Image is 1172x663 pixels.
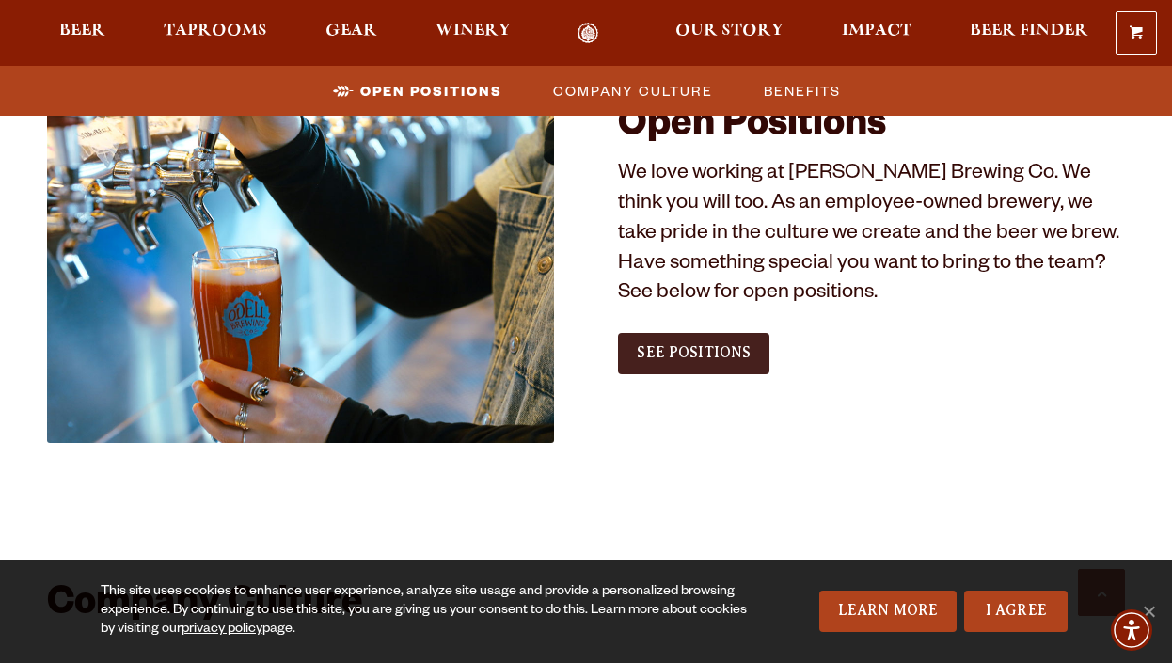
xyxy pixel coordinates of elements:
a: Open Positions [322,77,512,104]
img: Jobs_1 [47,105,554,443]
a: Gear [313,23,389,44]
span: Benefits [764,77,841,104]
div: Accessibility Menu [1111,609,1152,651]
a: Company Culture [542,77,722,104]
a: privacy policy [182,623,262,638]
span: Beer [59,24,105,39]
a: Our Story [663,23,796,44]
a: Impact [830,23,924,44]
div: This site uses cookies to enhance user experience, analyze site usage and provide a personalized ... [101,583,748,639]
p: We love working at [PERSON_NAME] Brewing Co. We think you will too. As an employee-owned brewery,... [618,161,1125,311]
a: Beer [47,23,118,44]
a: Beer Finder [958,23,1101,44]
span: Impact [842,24,911,39]
span: Company Culture [553,77,713,104]
a: I Agree [964,591,1068,632]
span: Open Positions [360,77,502,104]
span: See Positions [637,344,751,361]
a: Benefits [752,77,850,104]
span: Winery [436,24,511,39]
a: Taprooms [151,23,279,44]
h2: Open Positions [618,105,1125,150]
a: Winery [423,23,523,44]
span: Beer Finder [970,24,1088,39]
span: Gear [325,24,377,39]
a: Learn More [819,591,958,632]
a: See Positions [618,333,769,374]
span: Taprooms [164,24,267,39]
a: Odell Home [553,23,624,44]
span: Our Story [675,24,784,39]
